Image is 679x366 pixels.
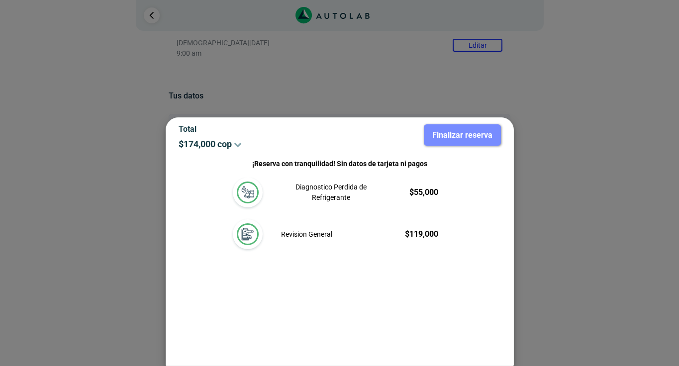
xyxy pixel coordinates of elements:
p: Total [179,124,332,134]
p: Diagnostico Perdida de Refrigerante [281,182,382,203]
button: Finalizar reserva [424,124,501,146]
p: Revision General [281,229,332,240]
p: $ 174,000 cop [179,139,332,149]
img: revision_general-v3.svg [237,223,259,245]
p: ¡Reserva con tranquilidad! Sin datos de tarjeta ni pagos [179,158,501,170]
p: $ 55,000 [382,186,438,198]
p: $ 119,000 [376,228,438,240]
img: diagnostic_gota-de-sangre-v3.svg [237,182,259,203]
